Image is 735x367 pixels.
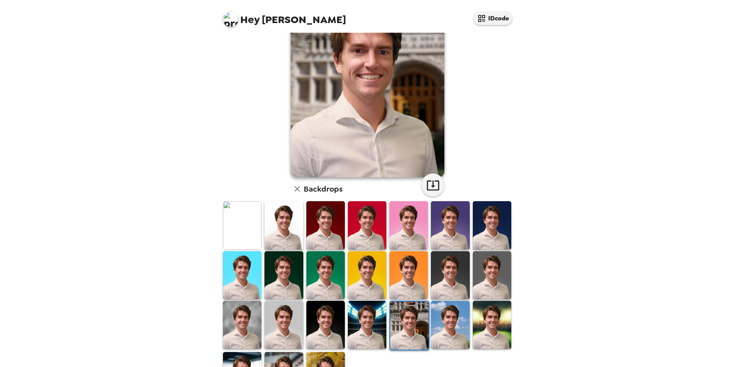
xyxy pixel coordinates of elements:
span: Hey [240,13,259,27]
span: [PERSON_NAME] [223,8,346,25]
img: profile pic [223,12,238,27]
button: IDcode [474,12,512,25]
h6: Backdrops [304,183,343,195]
img: Original [223,201,261,249]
